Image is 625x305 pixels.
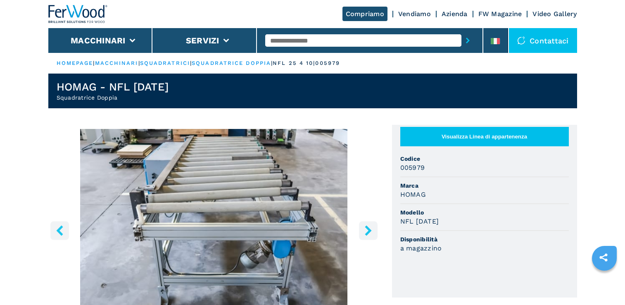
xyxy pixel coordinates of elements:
[400,243,442,253] h3: a magazzino
[71,36,126,45] button: Macchinari
[400,127,569,146] button: Visualizza Linea di appartenenza
[442,10,468,18] a: Azienda
[478,10,522,18] a: FW Magazine
[190,60,192,66] span: |
[400,208,569,217] span: Modello
[509,28,577,53] div: Contattaci
[590,268,619,299] iframe: Chat
[50,221,69,240] button: left-button
[273,60,315,67] p: nfl 25 4 10 |
[400,163,425,172] h3: 005979
[400,181,569,190] span: Marca
[517,36,525,45] img: Contattaci
[400,155,569,163] span: Codice
[57,80,169,93] h1: HOMAG - NFL [DATE]
[400,235,569,243] span: Disponibilità
[593,247,614,268] a: sharethis
[57,93,169,102] h2: Squadratrice Doppia
[532,10,577,18] a: Video Gallery
[271,60,273,66] span: |
[315,60,340,67] p: 005979
[398,10,431,18] a: Vendiamo
[192,60,271,66] a: squadratrice doppia
[57,60,93,66] a: HOMEPAGE
[93,60,95,66] span: |
[400,190,426,199] h3: HOMAG
[48,5,108,23] img: Ferwood
[342,7,387,21] a: Compriamo
[400,217,439,226] h3: NFL [DATE]
[138,60,140,66] span: |
[461,31,474,50] button: submit-button
[95,60,138,66] a: macchinari
[140,60,190,66] a: squadratrici
[186,36,219,45] button: Servizi
[359,221,378,240] button: right-button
